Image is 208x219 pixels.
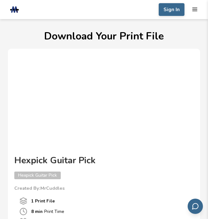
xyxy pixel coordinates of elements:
[14,172,61,179] span: Hexpick Guitar Pick
[19,197,27,205] span: Number Of Print files
[14,155,194,166] h4: Hexpick Guitar Pick
[8,31,200,42] h1: Download Your Print File
[31,208,43,215] b: 8 min
[14,186,194,191] p: Created By: MrCuddles
[192,6,198,12] button: mobile navigation menu
[159,3,184,16] button: Sign In
[31,208,189,215] p: Print Time
[19,208,27,215] span: Print Time
[188,199,203,214] button: Send feedback via email
[31,197,55,205] b: 1 Print File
